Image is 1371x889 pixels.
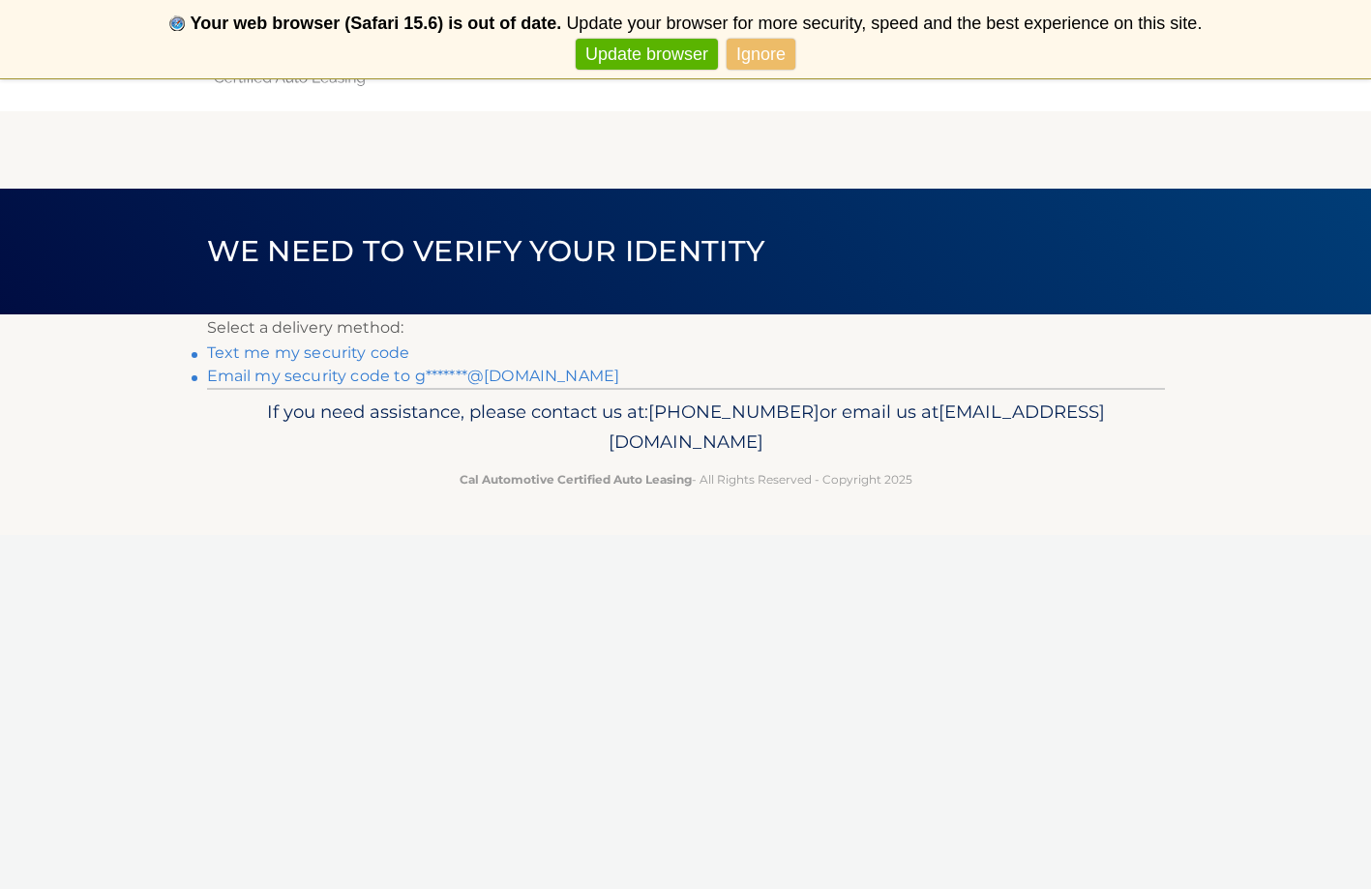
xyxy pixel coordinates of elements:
p: - All Rights Reserved - Copyright 2025 [220,469,1152,489]
p: Select a delivery method: [207,314,1165,341]
a: Email my security code to g*******@[DOMAIN_NAME] [207,367,620,385]
span: Update your browser for more security, speed and the best experience on this site. [566,14,1202,33]
span: [PHONE_NUMBER] [648,400,820,423]
strong: Cal Automotive Certified Auto Leasing [460,472,692,487]
p: If you need assistance, please contact us at: or email us at [220,397,1152,459]
a: Update browser [576,39,718,71]
a: Ignore [727,39,795,71]
span: We need to verify your identity [207,233,765,269]
b: Your web browser (Safari 15.6) is out of date. [191,14,562,33]
a: Text me my security code [207,343,410,362]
